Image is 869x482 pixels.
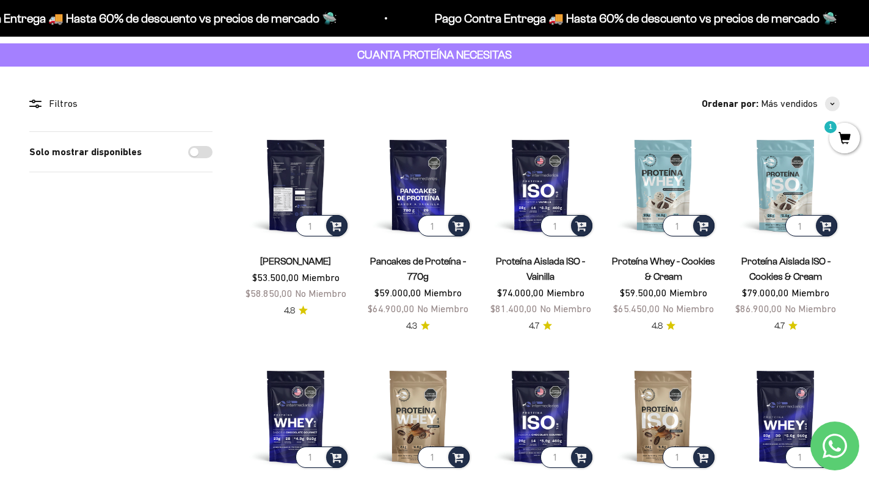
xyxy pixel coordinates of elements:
[612,256,715,282] a: Proteína Whey - Cookies & Cream
[785,303,836,314] span: No Miembro
[434,9,836,28] p: Pago Contra Entrega 🚚 Hasta 60% de descuento vs precios de mercado 🛸
[424,287,462,298] span: Miembro
[791,287,829,298] span: Miembro
[620,287,667,298] span: $59.500,00
[669,287,707,298] span: Miembro
[284,304,295,318] span: 4.8
[529,320,552,333] a: 4.74.7 de 5.0 estrellas
[302,272,340,283] span: Miembro
[370,256,466,282] a: Pancakes de Proteína - 770g
[540,303,591,314] span: No Miembro
[741,256,831,282] a: Proteína Aislada ISO - Cookies & Cream
[368,303,415,314] span: $64.900,00
[823,120,838,134] mark: 1
[547,287,584,298] span: Miembro
[260,256,331,266] a: [PERSON_NAME]
[774,320,798,333] a: 4.74.7 de 5.0 estrellas
[529,320,539,333] span: 4.7
[735,303,782,314] span: $86.900,00
[702,96,758,112] span: Ordenar por:
[357,48,512,61] strong: CUANTA PROTEÍNA NECESITAS
[652,320,675,333] a: 4.84.8 de 5.0 estrellas
[295,288,346,299] span: No Miembro
[245,288,293,299] span: $58.850,00
[242,131,350,239] img: Proteína Whey - Vainilla
[761,96,818,112] span: Más vendidos
[490,303,537,314] span: $81.400,00
[29,144,142,160] label: Solo mostrar disponibles
[829,133,860,146] a: 1
[417,303,468,314] span: No Miembro
[284,304,308,318] a: 4.84.8 de 5.0 estrellas
[497,287,544,298] span: $74.000,00
[761,96,840,112] button: Más vendidos
[406,320,430,333] a: 4.34.3 de 5.0 estrellas
[613,303,660,314] span: $65.450,00
[374,287,421,298] span: $59.000,00
[663,303,714,314] span: No Miembro
[496,256,585,282] a: Proteína Aislada ISO - Vainilla
[406,320,417,333] span: 4.3
[252,272,299,283] span: $53.500,00
[742,287,789,298] span: $79.000,00
[29,96,213,112] div: Filtros
[652,320,663,333] span: 4.8
[774,320,785,333] span: 4.7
